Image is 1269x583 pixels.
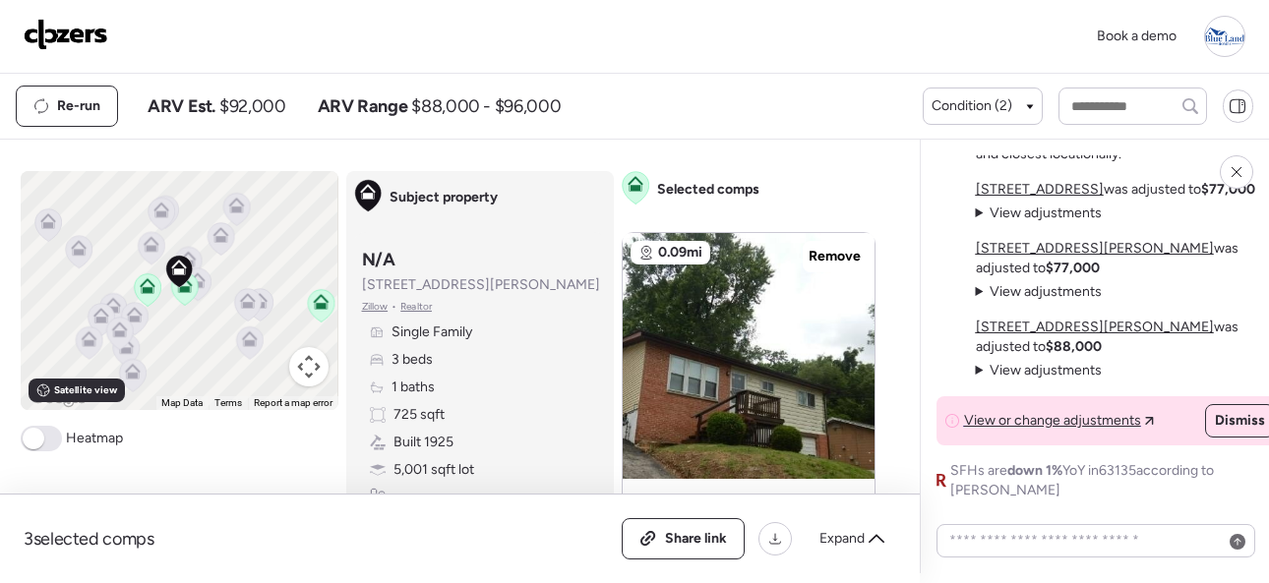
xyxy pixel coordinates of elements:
[289,347,329,386] button: Map camera controls
[400,299,432,315] span: Realtor
[57,96,100,116] span: Re-run
[964,411,1141,431] span: View or change adjustments
[392,299,396,315] span: •
[990,204,1102,221] span: View adjustments
[964,411,1154,431] a: View or change adjustments
[976,319,1214,335] a: [STREET_ADDRESS][PERSON_NAME]
[393,433,453,452] span: Built 1925
[24,527,154,551] span: 3 selected comps
[1046,338,1102,355] strong: $88,000
[219,94,285,118] span: $92,000
[254,397,332,408] a: Report a map error
[976,181,1104,198] a: [STREET_ADDRESS]
[362,275,600,295] span: [STREET_ADDRESS][PERSON_NAME]
[362,299,389,315] span: Zillow
[658,243,702,262] span: 0.09mi
[390,188,498,207] span: Subject property
[161,396,203,410] button: Map Data
[976,361,1103,380] summary: View adjustments
[657,180,759,200] span: Selected comps
[976,204,1103,223] summary: View adjustments
[54,382,117,398] span: Satellite view
[393,405,445,425] span: 725 sqft
[932,96,1012,116] span: Condition (2)
[318,94,408,118] span: ARV Range
[26,384,91,410] img: Google
[392,350,433,370] span: 3 beds
[24,19,108,50] img: Logo
[809,247,861,266] span: Remove
[976,282,1103,302] summary: View adjustments
[392,378,435,397] span: 1 baths
[976,180,1255,200] p: was adjusted to
[976,240,1214,257] a: [STREET_ADDRESS][PERSON_NAME]
[990,283,1102,300] span: View adjustments
[1007,462,1062,479] span: down 1%
[1201,181,1255,198] strong: $77,000
[393,460,474,480] span: 5,001 sqft lot
[1215,411,1265,431] span: Dismiss
[1097,28,1177,44] span: Book a demo
[26,384,91,410] a: Open this area in Google Maps (opens a new window)
[362,248,395,271] h3: N/A
[990,362,1102,379] span: View adjustments
[819,529,865,549] span: Expand
[148,94,215,118] span: ARV Est.
[1046,260,1100,276] strong: $77,000
[66,429,123,448] span: Heatmap
[665,529,727,549] span: Share link
[392,322,472,342] span: Single Family
[411,94,561,118] span: $88,000 - $96,000
[214,397,242,408] a: Terms (opens in new tab)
